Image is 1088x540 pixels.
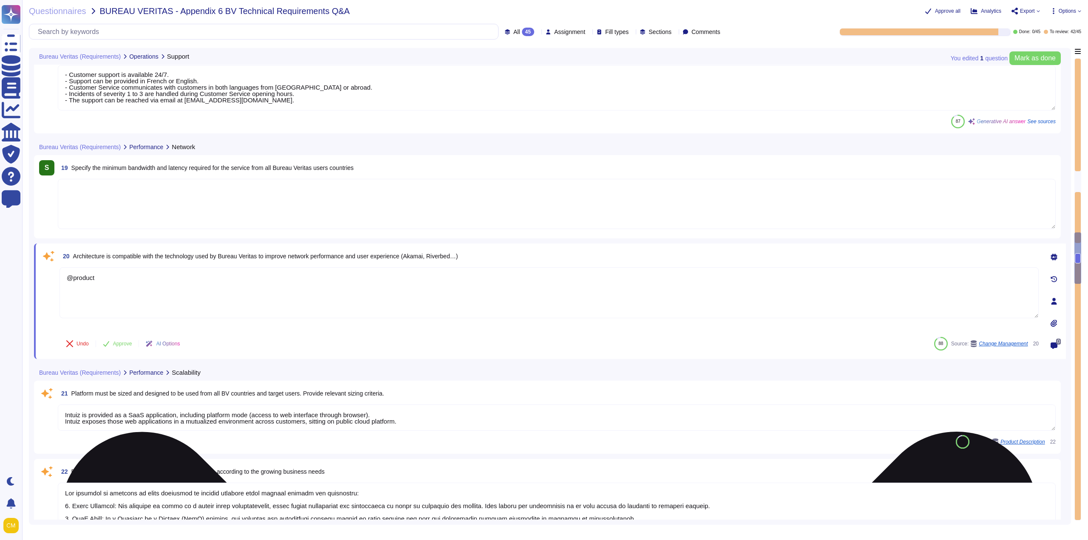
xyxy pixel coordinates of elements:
[1032,30,1040,34] span: 0 / 45
[1050,30,1069,34] span: To review:
[1009,51,1061,65] button: Mark as done
[34,24,498,39] input: Search by keywords
[956,119,960,124] span: 87
[522,28,534,36] div: 45
[981,8,1001,14] span: Analytics
[925,8,960,14] button: Approve all
[167,53,190,59] span: Support
[554,29,585,35] span: Assignment
[129,370,163,376] span: Performance
[39,160,54,175] div: S
[39,54,121,59] span: Bureau Veritas (Requirements)
[3,518,19,533] img: user
[1014,55,1056,62] span: Mark as done
[1059,8,1076,14] span: Options
[977,119,1026,124] span: Generative AI answer
[71,164,354,171] span: Specify the minimum bandwidth and latency required for the service from all Bureau Veritas users ...
[129,144,163,150] span: Performance
[29,7,86,15] span: Questionnaires
[2,516,25,535] button: user
[1048,439,1056,444] span: 22
[513,29,520,35] span: All
[58,404,1056,431] textarea: Intuiz is provided as a SaaS application, including platform mode (access to web interface throug...
[172,144,195,150] span: Network
[691,29,720,35] span: Comments
[1020,8,1035,14] span: Export
[59,253,70,259] span: 20
[649,29,671,35] span: Sections
[935,8,960,14] span: Approve all
[59,267,1039,318] textarea: @product
[1027,119,1056,124] span: See sources
[58,390,68,396] span: 21
[73,253,458,260] span: Architecture is compatible with the technology used by Bureau Veritas to improve network performa...
[100,7,350,15] span: BUREAU VERITAS - Appendix 6 BV Technical Requirements Q&A
[1056,339,1061,345] span: 0
[58,165,68,171] span: 19
[129,54,158,59] span: Operations
[960,439,965,444] span: 85
[980,55,983,61] b: 1
[1019,30,1031,34] span: Done:
[1071,30,1081,34] span: 42 / 45
[39,144,121,150] span: Bureau Veritas (Requirements)
[58,65,1056,110] textarea: - Customer support is available 24/7. - Support can be provided in French or English. - Customer ...
[39,370,121,376] span: Bureau Veritas (Requirements)
[951,55,1008,61] span: You edited question
[58,469,68,475] span: 22
[605,29,629,35] span: Fill types
[971,8,1001,14] button: Analytics
[172,369,201,376] span: Scalability
[938,341,943,346] span: 88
